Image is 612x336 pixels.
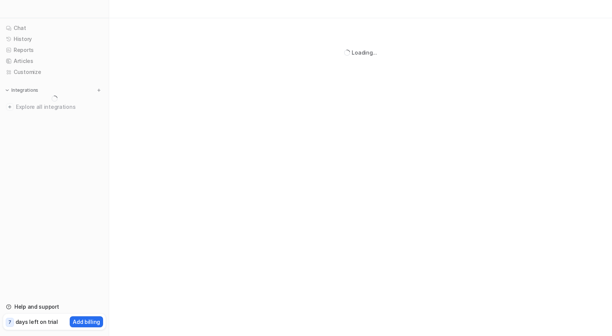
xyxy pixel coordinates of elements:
a: Customize [3,67,106,77]
img: expand menu [5,88,10,93]
a: History [3,34,106,44]
p: 7 [8,319,11,326]
a: Chat [3,23,106,33]
img: explore all integrations [6,103,14,111]
p: days left on trial [16,318,58,326]
span: Explore all integrations [16,101,103,113]
button: Integrations [3,86,41,94]
a: Help and support [3,301,106,312]
a: Reports [3,45,106,55]
p: Add billing [73,318,100,326]
a: Articles [3,56,106,66]
p: Integrations [11,87,38,93]
img: menu_add.svg [96,88,102,93]
button: Add billing [70,316,103,327]
a: Explore all integrations [3,102,106,112]
div: Loading... [352,49,377,57]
